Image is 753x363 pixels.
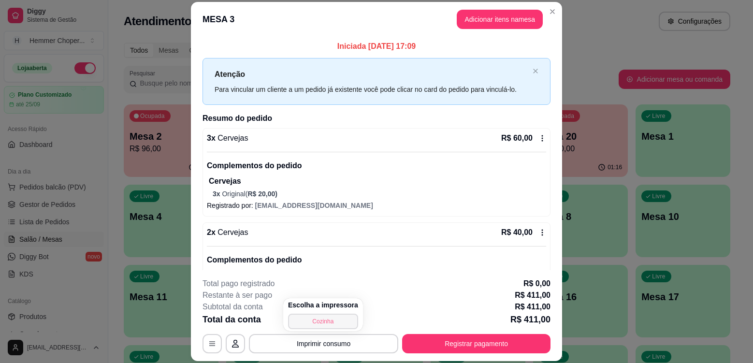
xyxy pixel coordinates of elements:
p: Subtotal da conta [203,301,263,313]
p: R$ 0,00 [523,278,550,290]
p: R$ 411,00 [510,313,550,326]
p: Registrado por: [207,201,546,210]
span: [EMAIL_ADDRESS][DOMAIN_NAME] [255,202,373,209]
p: Complementos do pedido [207,160,546,172]
p: Cervejas [209,175,546,187]
div: Para vincular um cliente a um pedido já existente você pode clicar no card do pedido para vinculá... [215,84,529,95]
h4: Escolha a impressora [288,300,358,310]
p: R$ 411,00 [515,290,550,301]
button: Imprimir consumo [249,334,398,353]
p: Total pago registrado [203,278,275,290]
p: R$ 60,00 [501,132,533,144]
h2: Resumo do pedido [203,113,550,124]
p: R$ 411,00 [515,301,550,313]
p: Iniciada [DATE] 17:09 [203,41,550,52]
p: R$ 40,00 [501,227,533,238]
button: Cozinha [288,314,358,329]
p: Complementos do pedido [207,254,546,266]
span: R$ 20,00 ) [247,190,277,198]
span: 3 x [213,190,222,198]
p: 3 x [207,132,248,144]
button: Adicionar itens namesa [457,10,543,29]
p: Total da conta [203,313,261,326]
p: Original ( [213,189,546,199]
span: Cervejas [216,228,248,236]
span: Cervejas [216,134,248,142]
button: close [533,68,538,74]
button: Close [545,4,560,19]
p: Cervejas [209,270,546,281]
p: Atenção [215,68,529,80]
p: Restante à ser pago [203,290,272,301]
p: 2 x [207,227,248,238]
header: MESA 3 [191,2,562,37]
button: Registrar pagamento [402,334,550,353]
